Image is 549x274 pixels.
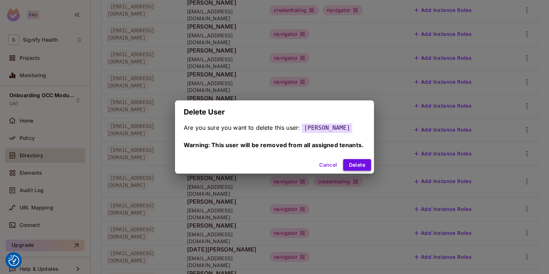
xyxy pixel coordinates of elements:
h2: Delete User [175,100,374,124]
button: Cancel [316,159,340,171]
button: Consent Preferences [8,255,19,266]
span: Are you sure you want to delete this user: [184,124,300,131]
span: Warning: This user will be removed from all assigned tenants. [184,141,363,149]
span: [PERSON_NAME] [302,123,352,133]
button: Delete [343,159,371,171]
img: Revisit consent button [8,255,19,266]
